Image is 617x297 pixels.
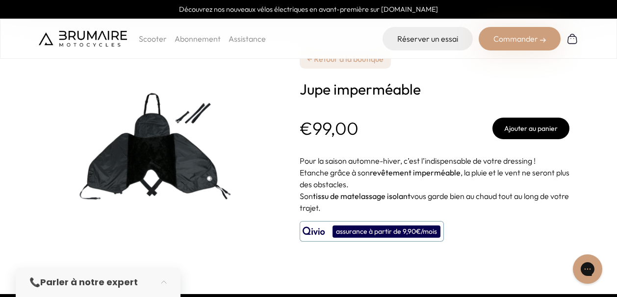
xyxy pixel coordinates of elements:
[540,37,546,43] img: right-arrow-2.png
[313,191,411,201] strong: tissu de matelassage isolant
[300,190,569,214] p: Son vous garde bien au chaud tout au long de votre trajet.
[300,119,359,138] p: €99,00
[303,225,325,237] img: logo qivio
[300,80,569,98] h1: Jupe imperméable
[383,27,473,50] a: Réserver un essai
[300,155,569,167] p: Pour la saison automne-hiver, c’est l’indispensable de votre dressing !
[229,34,266,44] a: Assistance
[39,25,284,270] img: Jupe imperméable
[175,34,221,44] a: Abonnement
[139,33,167,45] p: Scooter
[300,221,444,242] button: assurance à partir de 9,90€/mois
[479,27,561,50] div: Commander
[566,33,578,45] img: Panier
[333,225,440,238] div: assurance à partir de 9,90€/mois
[492,118,569,139] button: Ajouter au panier
[568,251,607,287] iframe: Gorgias live chat messenger
[370,168,461,177] strong: revêtement imperméable
[39,31,127,47] img: Brumaire Motocycles
[300,167,569,190] p: Etanche grâce à son , la pluie et le vent ne seront plus des obstacles.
